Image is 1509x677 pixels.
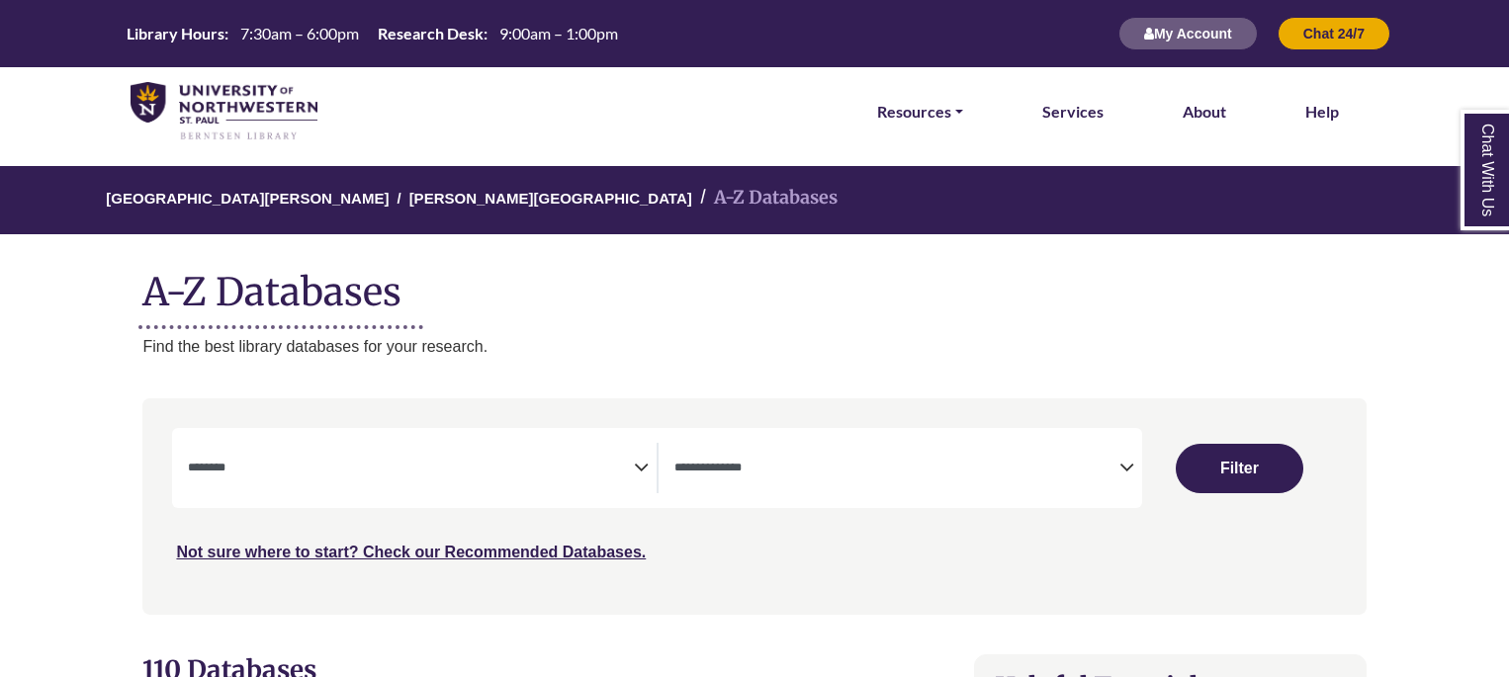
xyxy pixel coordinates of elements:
[119,23,626,42] table: Hours Today
[142,398,1366,614] nav: Search filters
[142,166,1366,234] nav: breadcrumb
[1183,99,1226,125] a: About
[240,24,359,42] span: 7:30am – 6:00pm
[1118,17,1258,50] button: My Account
[1042,99,1104,125] a: Services
[142,334,1366,360] p: Find the best library databases for your research.
[1305,99,1339,125] a: Help
[1176,444,1303,493] button: Submit for Search Results
[409,187,692,207] a: [PERSON_NAME][GEOGRAPHIC_DATA]
[692,184,838,212] li: A-Z Databases
[131,82,317,141] img: library_home
[188,462,633,477] textarea: Search
[106,187,389,207] a: [GEOGRAPHIC_DATA][PERSON_NAME]
[370,23,488,43] th: Research Desk:
[674,462,1119,477] textarea: Search
[877,99,963,125] a: Resources
[142,254,1366,314] h1: A-Z Databases
[119,23,229,43] th: Library Hours:
[1278,17,1390,50] button: Chat 24/7
[1278,25,1390,42] a: Chat 24/7
[119,23,626,45] a: Hours Today
[499,24,618,42] span: 9:00am – 1:00pm
[176,544,646,560] a: Not sure where to start? Check our Recommended Databases.
[1118,25,1258,42] a: My Account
